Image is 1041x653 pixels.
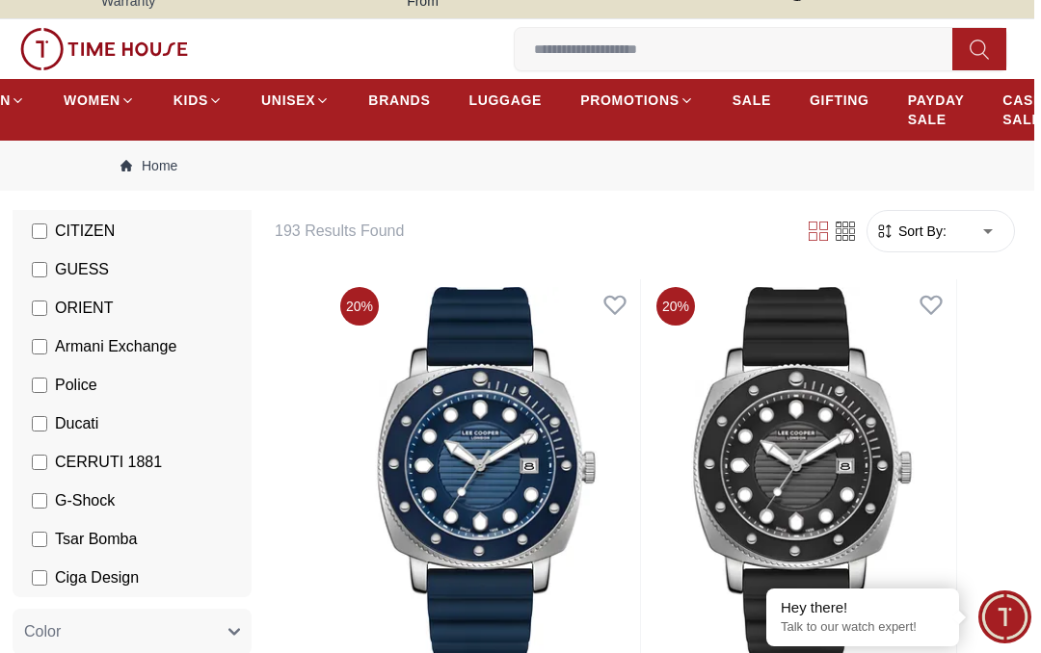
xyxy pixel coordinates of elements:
[55,220,115,243] span: CITIZEN
[120,156,177,175] a: Home
[173,91,208,110] span: KIDS
[32,262,47,277] input: GUESS
[810,83,869,118] a: GIFTING
[32,493,47,509] input: G-Shock
[908,83,965,137] a: PAYDAY SALE
[32,570,47,586] input: Ciga Design
[733,83,771,118] a: SALE
[468,91,542,110] span: LUGGAGE
[64,83,135,118] a: WOMEN
[261,91,315,110] span: UNISEX
[55,335,176,358] span: Armani Exchange
[20,28,188,70] img: ...
[978,590,1031,643] div: Chat Widget
[55,258,109,281] span: GUESS
[32,300,47,316] input: ORIENT
[55,528,137,551] span: Tsar Bomba
[781,598,945,617] div: Hey there!
[261,83,330,118] a: UNISEX
[32,532,47,547] input: Tsar Bomba
[340,287,379,326] span: 20 %
[55,489,115,512] span: G-Shock
[275,220,782,243] h6: 193 Results Found
[908,91,965,129] span: PAYDAY SALE
[64,91,120,110] span: WOMEN
[32,223,47,239] input: CITIZEN
[32,339,47,354] input: Armani Exchange
[55,412,98,435] span: Ducati
[781,619,945,636] p: Talk to our watch expert!
[875,222,947,241] button: Sort By:
[733,91,771,110] span: SALE
[656,287,695,326] span: 20 %
[173,83,223,118] a: KIDS
[32,378,47,393] input: Police
[24,620,61,643] span: Color
[368,83,430,118] a: BRANDS
[55,374,97,397] span: Police
[55,566,139,589] span: Ciga Design
[894,222,947,241] span: Sort By:
[55,451,162,474] span: CERRUTI 1881
[580,91,680,110] span: PROMOTIONS
[101,141,926,191] nav: Breadcrumb
[32,455,47,470] input: CERRUTI 1881
[55,297,113,320] span: ORIENT
[32,416,47,431] input: Ducati
[810,91,869,110] span: GIFTING
[468,83,542,118] a: LUGGAGE
[580,83,694,118] a: PROMOTIONS
[368,91,430,110] span: BRANDS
